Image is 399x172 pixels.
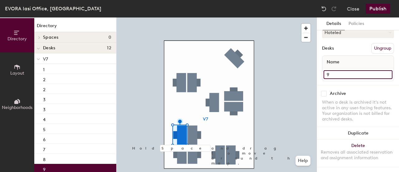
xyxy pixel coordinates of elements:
[43,125,46,132] p: 5
[321,6,327,12] img: Undo
[43,95,46,102] p: 3
[323,17,345,30] button: Details
[43,155,46,162] p: 8
[43,57,48,62] span: V7
[317,140,399,167] button: DeleteRemoves all associated reservation and assignment information
[43,145,45,152] p: 7
[317,127,399,140] button: Duplicate
[296,156,310,166] button: Help
[43,75,46,82] p: 2
[43,115,46,122] p: 4
[345,17,368,30] button: Policies
[43,35,59,40] span: Spaces
[331,6,337,12] img: Redo
[10,71,24,76] span: Layout
[43,135,46,142] p: 6
[324,70,392,79] input: Unnamed desk
[43,85,46,92] p: 2
[43,46,55,51] span: Desks
[34,22,116,32] h1: Directory
[322,27,394,38] button: Hoteled
[322,46,334,51] div: Desks
[107,46,111,51] span: 12
[5,5,101,12] div: EVORA Iasi Office, [GEOGRAPHIC_DATA]
[43,105,46,112] p: 3
[108,35,111,40] span: 0
[324,57,343,68] span: Name
[371,43,394,54] button: Ungroup
[7,36,27,42] span: Directory
[43,65,45,72] p: 1
[330,91,346,96] div: Archive
[347,4,359,14] button: Close
[322,100,394,122] div: When a desk is archived it's not active in any user-facing features. Your organization is not bil...
[2,105,32,110] span: Neighborhoods
[366,4,390,14] button: Publish
[321,150,395,161] div: Removes all associated reservation and assignment information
